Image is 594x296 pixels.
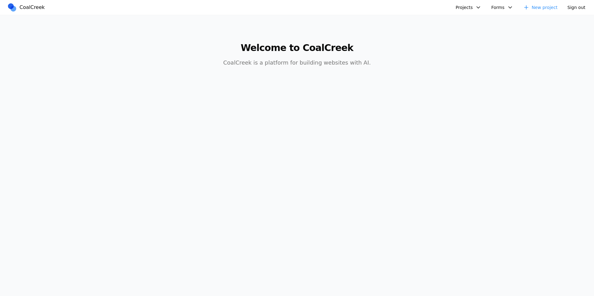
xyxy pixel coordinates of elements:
[452,2,485,12] button: Projects
[488,2,517,12] button: Forms
[19,4,45,11] span: CoalCreek
[178,58,416,67] p: CoalCreek is a platform for building websites with AI.
[519,2,562,12] a: New project
[7,3,47,12] a: CoalCreek
[178,42,416,53] h1: Welcome to CoalCreek
[564,2,589,12] button: Sign out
